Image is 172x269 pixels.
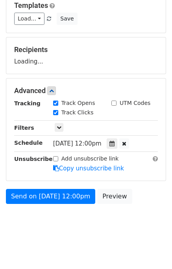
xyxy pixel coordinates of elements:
[14,13,44,25] a: Load...
[14,125,34,131] strong: Filters
[57,13,77,25] button: Save
[14,86,158,95] h5: Advanced
[14,45,158,66] div: Loading...
[14,140,43,146] strong: Schedule
[14,100,41,106] strong: Tracking
[61,99,95,107] label: Track Opens
[61,155,119,163] label: Add unsubscribe link
[14,1,48,9] a: Templates
[6,189,95,204] a: Send on [DATE] 12:00pm
[97,189,132,204] a: Preview
[53,140,102,147] span: [DATE] 12:00pm
[53,165,124,172] a: Copy unsubscribe link
[133,231,172,269] iframe: Chat Widget
[120,99,150,107] label: UTM Codes
[61,108,94,117] label: Track Clicks
[14,156,53,162] strong: Unsubscribe
[14,45,158,54] h5: Recipients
